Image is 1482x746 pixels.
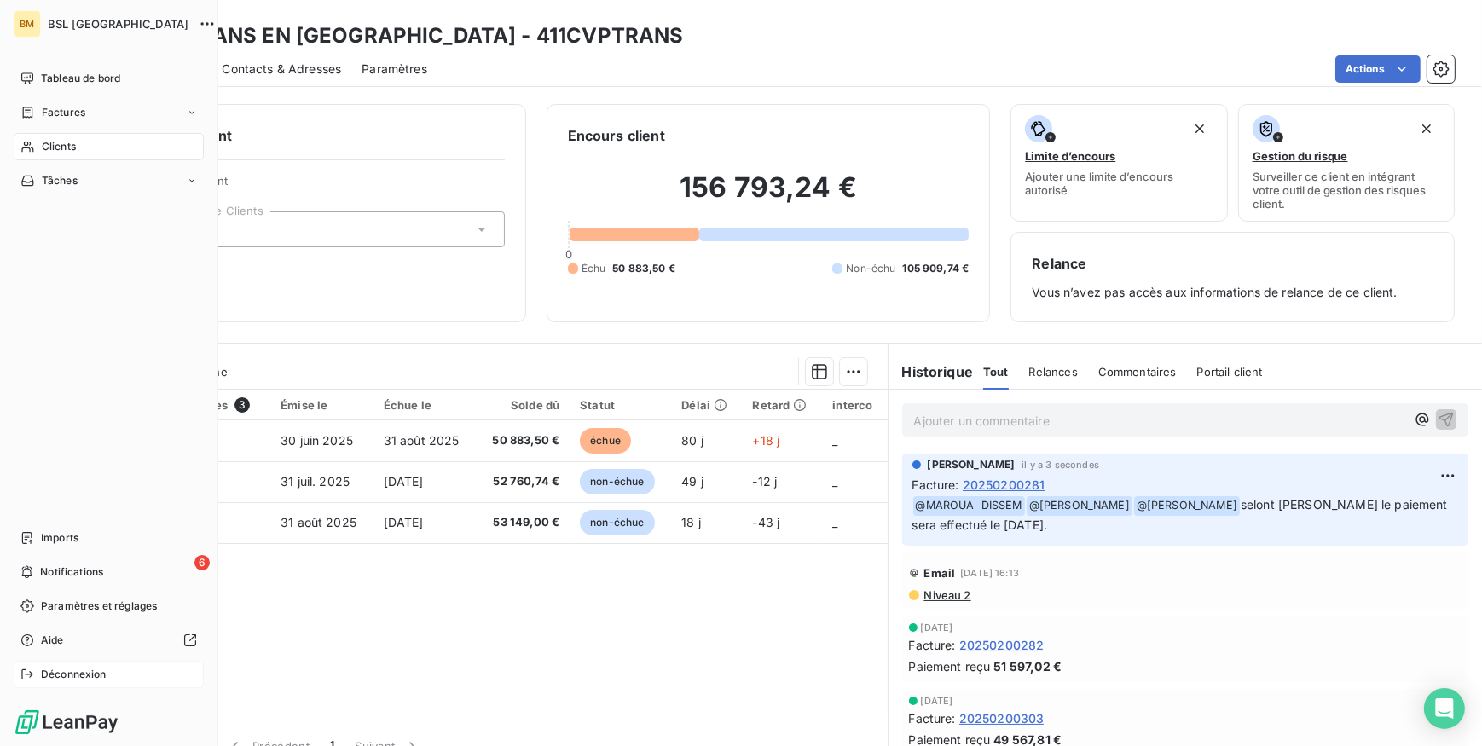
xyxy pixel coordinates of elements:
span: Limite d’encours [1025,149,1115,163]
span: Aide [41,633,64,648]
span: Non-échu [846,261,895,276]
span: [DATE] [384,474,424,489]
span: Notifications [40,564,103,580]
div: Échue le [384,398,466,412]
span: 80 j [681,433,703,448]
span: _ [832,515,837,529]
div: interco [832,398,877,412]
h3: VP TRANS EN [GEOGRAPHIC_DATA] - 411CVPTRANS [150,20,683,51]
span: Commentaires [1098,365,1177,379]
span: Paramètres et réglages [41,599,157,614]
h6: Historique [889,361,974,382]
span: 18 j [681,515,701,529]
span: Imports [41,530,78,546]
span: Contacts & Adresses [222,61,341,78]
span: échue [580,428,631,454]
span: non-échue [580,510,654,535]
span: Email [924,566,956,580]
span: Tableau de bord [41,71,120,86]
span: 20250200282 [959,636,1045,654]
span: Facture : [909,709,956,727]
span: 0 [565,247,572,261]
span: 31 août 2025 [281,515,356,529]
span: 31 août 2025 [384,433,460,448]
span: Relances [1029,365,1078,379]
span: [DATE] [921,696,953,706]
button: Actions [1335,55,1421,83]
span: [DATE] [384,515,424,529]
div: Retard [752,398,812,412]
span: Portail client [1197,365,1263,379]
span: 49 j [681,474,703,489]
span: Gestion du risque [1253,149,1348,163]
span: Ajouter une limite d’encours autorisé [1025,170,1213,197]
span: Clients [42,139,76,154]
span: Niveau 2 [923,588,971,602]
span: Échu [582,261,606,276]
span: 50 883,50 € [486,432,559,449]
span: Paramètres [362,61,427,78]
span: Déconnexion [41,667,107,682]
span: _ [832,474,837,489]
span: Facture : [909,636,956,654]
span: BSL [GEOGRAPHIC_DATA] [48,17,188,31]
span: Paiement reçu [909,657,991,675]
span: [PERSON_NAME] [928,457,1016,472]
span: _ [832,433,837,448]
span: 3 [234,397,250,413]
span: [DATE] 16:13 [960,568,1019,578]
span: -43 j [752,515,779,529]
span: @ [PERSON_NAME] [1134,496,1240,516]
div: Open Intercom Messenger [1424,688,1465,729]
span: il y a 3 secondes [1022,460,1099,470]
button: Gestion du risqueSurveiller ce client en intégrant votre outil de gestion des risques client. [1238,104,1455,222]
span: 20250200303 [959,709,1045,727]
span: Propriétés Client [137,174,505,198]
span: selont [PERSON_NAME] le paiement sera effectué le [DATE]. [912,497,1451,532]
span: Factures [42,105,85,120]
span: @ MAROUA DISSEM [913,496,1025,516]
h6: Encours client [568,125,665,146]
span: 105 909,74 € [903,261,970,276]
h2: 156 793,24 € [568,171,970,222]
span: @ [PERSON_NAME] [1027,496,1132,516]
span: 51 597,02 € [993,657,1062,675]
span: 30 juin 2025 [281,433,353,448]
img: Logo LeanPay [14,708,119,736]
span: Tout [983,365,1009,379]
span: 20250200281 [963,476,1045,494]
span: Surveiller ce client en intégrant votre outil de gestion des risques client. [1253,170,1440,211]
div: BM [14,10,41,38]
span: -12 j [752,474,777,489]
span: Facture : [912,476,959,494]
span: [DATE] [921,622,953,633]
span: Tâches [42,173,78,188]
span: non-échue [580,469,654,494]
span: 6 [194,555,210,570]
span: 52 760,74 € [486,473,559,490]
h6: Informations client [103,125,505,146]
h6: Relance [1032,253,1433,274]
span: 50 883,50 € [612,261,675,276]
span: 31 juil. 2025 [281,474,350,489]
div: Délai [681,398,732,412]
span: 53 149,00 € [486,514,559,531]
div: Vous n’avez pas accès aux informations de relance de ce client. [1032,253,1433,301]
a: Aide [14,627,204,654]
div: Solde dû [486,398,559,412]
span: +18 j [752,433,779,448]
div: Émise le [281,398,363,412]
div: Statut [580,398,661,412]
button: Limite d’encoursAjouter une limite d’encours autorisé [1010,104,1227,222]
